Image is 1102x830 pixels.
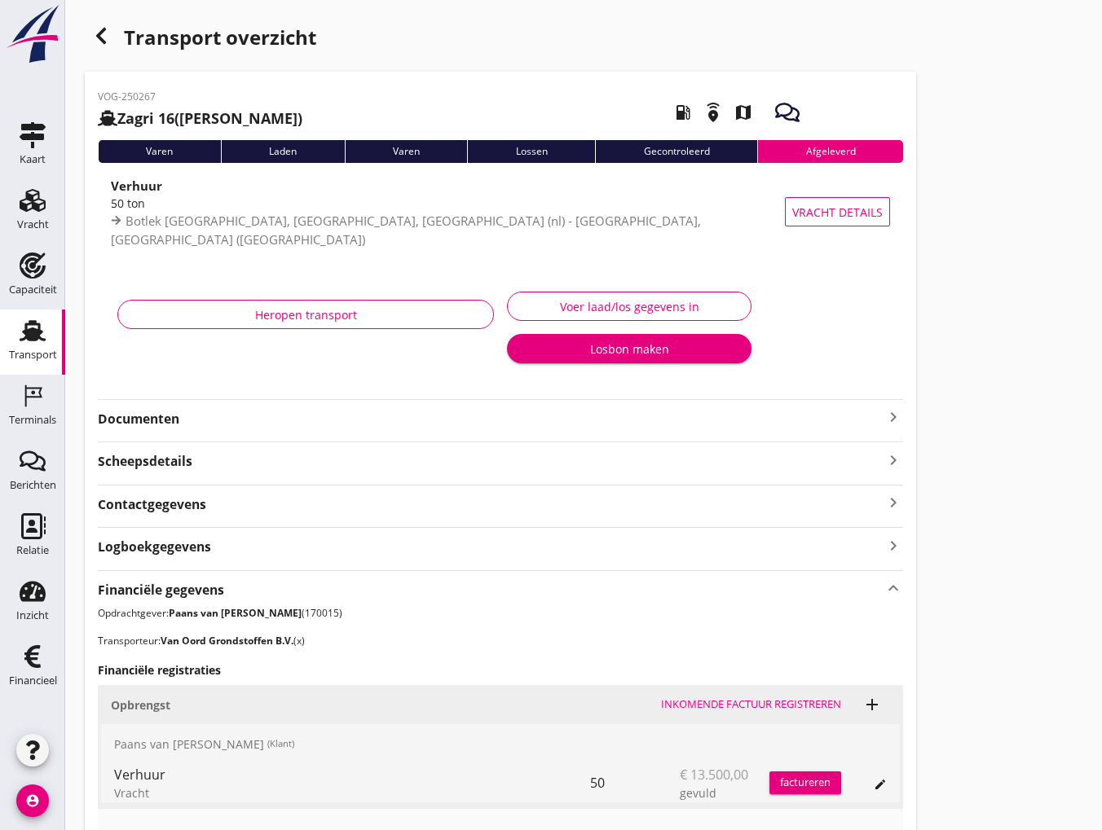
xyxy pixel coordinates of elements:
[655,693,848,716] button: Inkomende factuur registreren
[690,90,736,135] i: emergency_share
[131,306,480,323] div: Heropen transport
[111,213,701,248] span: Botlek [GEOGRAPHIC_DATA], [GEOGRAPHIC_DATA], [GEOGRAPHIC_DATA] (nl) - [GEOGRAPHIC_DATA], [GEOGRAP...
[16,610,49,621] div: Inzicht
[114,765,590,784] div: Verhuur
[169,606,302,620] strong: Paans van [PERSON_NAME]
[98,140,221,163] div: Varen
[16,784,49,817] i: account_circle
[884,534,903,556] i: keyboard_arrow_right
[862,695,882,714] i: add
[9,349,57,360] div: Transport
[884,492,903,514] i: keyboard_arrow_right
[98,581,224,599] strong: Financiële gegevens
[98,661,903,678] h3: Financiële registraties
[792,204,883,221] span: Vracht details
[111,195,804,212] div: 50 ton
[590,763,680,802] div: 50
[520,340,738,358] div: Losbon maken
[98,108,302,130] h2: ([PERSON_NAME])
[117,108,174,128] strong: Zagri 16
[769,775,841,791] div: factureren
[661,696,841,713] div: Inkomende factuur registreren
[507,292,752,321] button: Voer laad/los gegevens in
[884,407,903,427] i: keyboard_arrow_right
[98,90,302,104] p: VOG-250267
[9,284,57,295] div: Capaciteit
[221,140,345,163] div: Laden
[267,737,294,751] small: (Klant)
[98,452,192,471] strong: Scheepsdetails
[345,140,468,163] div: Varen
[757,140,903,163] div: Afgeleverd
[98,410,884,428] strong: Documenten
[20,154,46,165] div: Kaart
[111,697,170,713] strong: Opbrengst
[680,765,748,784] span: € 13.500,00
[17,219,49,230] div: Vracht
[769,771,841,794] button: factureren
[3,4,62,64] img: logo-small.a267ee39.svg
[85,20,916,59] div: Transport overzicht
[467,140,595,163] div: Lossen
[884,577,903,599] i: keyboard_arrow_up
[98,634,903,648] p: Transporteur: (x)
[98,495,206,514] strong: Contactgegevens
[98,538,211,556] strong: Logboekgegevens
[161,634,293,648] strong: Van Oord Grondstoffen B.V.
[114,784,590,801] div: Vracht
[884,449,903,471] i: keyboard_arrow_right
[9,415,56,425] div: Terminals
[507,334,752,363] button: Losbon maken
[874,778,887,791] i: edit
[117,300,494,329] button: Heropen transport
[16,545,49,556] div: Relatie
[660,90,706,135] i: local_gas_station
[785,197,890,226] button: Vracht details
[98,176,903,248] a: Verhuur50 tonBotlek [GEOGRAPHIC_DATA], [GEOGRAPHIC_DATA], [GEOGRAPHIC_DATA] (nl) - [GEOGRAPHIC_DA...
[521,298,738,315] div: Voer laad/los gegevens in
[9,675,57,686] div: Financieel
[595,140,757,163] div: Gecontroleerd
[98,606,903,621] p: Opdrachtgever: (170015)
[101,724,900,763] div: Paans van [PERSON_NAME]
[680,784,769,801] div: gevuld
[10,480,56,490] div: Berichten
[111,178,162,194] strong: Verhuur
[721,90,766,135] i: map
